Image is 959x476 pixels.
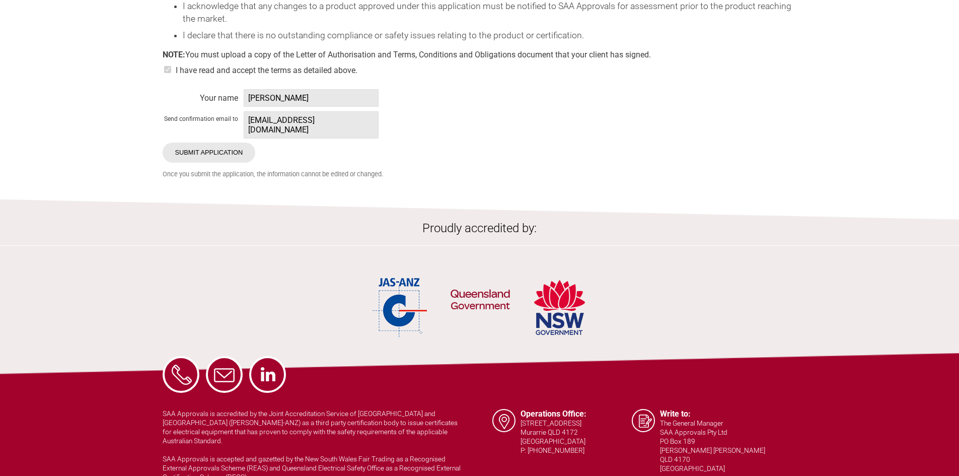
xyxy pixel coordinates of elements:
[249,356,286,393] a: LinkedIn - SAA Approvals
[163,113,238,123] div: Send confirmation email to
[163,50,797,79] div: You must upload a copy of the Letter of Authorisation and Terms, Conditions and Obligations docum...
[163,356,199,393] a: Phone
[163,50,185,59] strong: NOTE:
[163,91,238,101] div: Your name
[533,276,586,339] img: NSW Government
[521,419,632,455] p: [STREET_ADDRESS] Murarrie QLD 4172 [GEOGRAPHIC_DATA] P: [PHONE_NUMBER]
[163,59,797,79] div: I have read and accept the terms as detailed above.
[244,111,379,139] span: [EMAIL_ADDRESS][DOMAIN_NAME]
[183,29,797,42] li: I declare that there is no outstanding compliance or safety issues relating to the product or cer...
[163,409,461,445] p: SAA Approvals is accredited by the Joint Accreditation Service of [GEOGRAPHIC_DATA] and [GEOGRAPH...
[163,66,173,73] input: on
[660,409,771,419] h5: Write to:
[163,170,797,178] small: Once you submit the application, the information cannot be edited or changed.
[206,356,243,393] a: Email
[163,143,256,163] input: Submit Application
[521,409,632,419] h5: Operations Office:
[660,419,771,473] p: The General Manager SAA Approvals Pty Ltd PO Box 189 [PERSON_NAME] [PERSON_NAME] QLD 4170 [GEOGRA...
[244,89,379,107] span: [PERSON_NAME]
[450,263,510,339] img: QLD Government
[373,276,428,339] img: JAS-ANZ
